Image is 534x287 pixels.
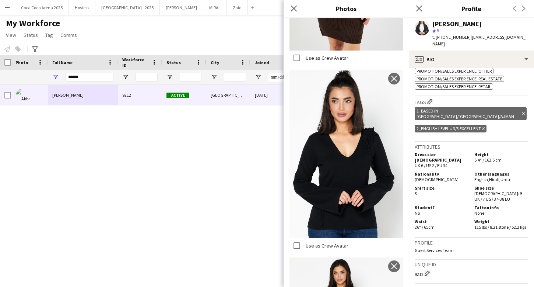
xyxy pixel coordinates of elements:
[180,73,202,82] input: Status Filter Input
[415,210,420,216] span: No
[6,18,60,29] span: My Workforce
[474,191,522,202] span: [DEMOGRAPHIC_DATA]: 5 UK / 7 US / 37-38 EU
[284,4,409,13] h3: Photos
[57,30,80,40] a: Comms
[437,28,439,33] span: 5
[166,74,173,80] button: Open Filter Menu
[15,0,69,15] button: Coca Coca Arena 2025
[42,30,56,40] a: Tag
[415,177,459,182] span: [DEMOGRAPHIC_DATA]
[474,177,489,182] span: English ,
[415,152,468,163] h5: Dress size [DEMOGRAPHIC_DATA]
[409,4,534,13] h3: Profile
[250,85,295,105] div: [DATE]
[6,32,16,38] span: View
[52,92,84,98] span: [PERSON_NAME]
[415,98,528,106] h3: Tags
[409,51,534,68] div: Bio
[255,60,269,65] span: Joined
[118,85,162,105] div: 9212
[415,224,435,230] span: 26" / 65cm
[69,0,95,15] button: Hostess
[415,191,417,196] span: S
[432,21,482,27] div: [PERSON_NAME]
[95,0,160,15] button: [GEOGRAPHIC_DATA] - 2025
[45,32,53,38] span: Tag
[415,171,468,177] h5: Nationality
[432,34,526,46] span: | [EMAIL_ADDRESS][DOMAIN_NAME]
[474,219,528,224] h5: Weight
[211,74,217,80] button: Open Filter Menu
[432,34,471,40] span: t. [PHONE_NUMBER]
[122,74,129,80] button: Open Filter Menu
[415,205,468,210] h5: Student?
[203,0,227,15] button: MIRAL
[211,60,219,65] span: City
[166,93,189,98] span: Active
[474,224,526,230] span: 115 lbs / 8.21 stone / 52.2 kgs
[52,60,73,65] span: Full Name
[24,32,38,38] span: Status
[417,76,502,82] span: Promotion/Sales Experience: Real Estate
[474,185,528,191] h5: Shoe size
[415,261,528,268] h3: Unique ID
[304,54,348,61] label: Use as Crew Avatar
[304,242,348,249] label: Use as Crew Avatar
[166,60,181,65] span: Status
[227,0,248,15] button: Zaid
[15,89,30,103] img: Akbari Parker
[66,73,113,82] input: Full Name Filter Input
[415,143,528,150] h3: Attributes
[52,74,59,80] button: Open Filter Menu
[417,68,492,74] span: Promotion/Sales Experience: Other
[136,73,158,82] input: Workforce ID Filter Input
[474,205,528,210] h5: Tattoo info
[3,30,19,40] a: View
[268,73,290,82] input: Joined Filter Input
[224,73,246,82] input: City Filter Input
[255,74,261,80] button: Open Filter Menu
[415,107,527,120] div: 1_Based in [GEOGRAPHIC_DATA]/[GEOGRAPHIC_DATA]/Ajman
[21,30,41,40] a: Status
[60,32,77,38] span: Comms
[415,219,468,224] h5: Waist
[489,177,500,182] span: Hindi ,
[417,84,491,89] span: Promotion/Sales Experience: Retail
[415,163,447,168] span: UK 6 / US 2 / EU 34
[474,171,528,177] h5: Other languages
[415,125,486,132] div: 2_English Level = 3/3 Excellent
[474,157,502,163] span: 5'4" / 162.5 cm
[122,57,149,68] span: Workforce ID
[474,210,484,216] span: None
[15,60,28,65] span: Photo
[160,0,203,15] button: [PERSON_NAME]
[415,270,528,277] div: 9212
[500,177,510,182] span: Urdu
[474,152,528,157] h5: Height
[289,70,403,238] img: Crew photo 849078
[415,248,528,253] p: Guest Services Team
[415,185,468,191] h5: Shirt size
[31,45,39,53] app-action-btn: Advanced filters
[415,239,528,246] h3: Profile
[206,85,250,105] div: [GEOGRAPHIC_DATA]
